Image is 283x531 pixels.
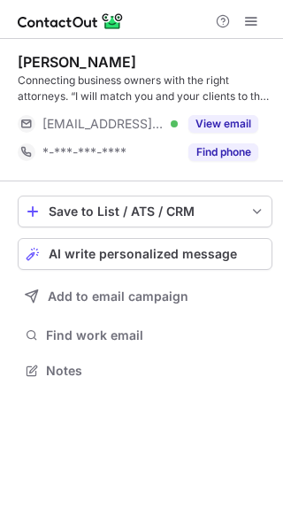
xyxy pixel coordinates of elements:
button: Add to email campaign [18,281,272,312]
div: [PERSON_NAME] [18,53,136,71]
button: Find work email [18,323,272,348]
img: ContactOut v5.3.10 [18,11,124,32]
span: Add to email campaign [48,289,188,304]
button: Notes [18,358,272,383]
span: Notes [46,363,265,379]
span: [EMAIL_ADDRESS][DOMAIN_NAME] [42,116,164,132]
span: AI write personalized message [49,247,237,261]
button: save-profile-one-click [18,196,272,227]
button: Reveal Button [188,143,258,161]
div: Save to List / ATS / CRM [49,204,241,219]
button: Reveal Button [188,115,258,133]
div: Connecting business owners with the right attorneys. “I will match you and your clients to the ri... [18,73,272,104]
button: AI write personalized message [18,238,272,270]
span: Find work email [46,327,265,343]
